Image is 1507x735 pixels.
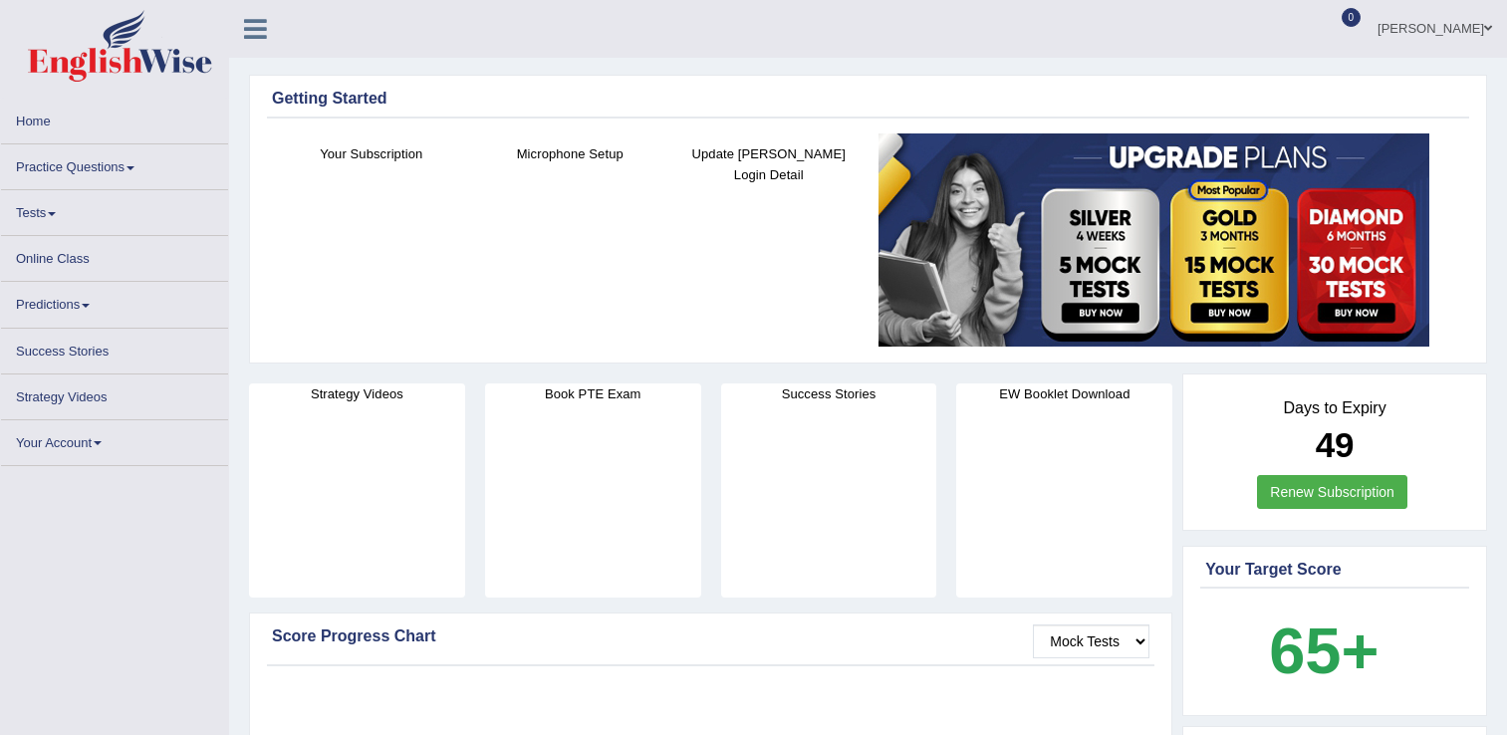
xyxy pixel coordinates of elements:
[956,383,1172,404] h4: EW Booklet Download
[1,329,228,367] a: Success Stories
[879,133,1429,347] img: small5.jpg
[272,87,1464,111] div: Getting Started
[1,99,228,137] a: Home
[1,236,228,275] a: Online Class
[481,143,660,164] h4: Microphone Setup
[721,383,937,404] h4: Success Stories
[272,624,1149,648] div: Score Progress Chart
[1,282,228,321] a: Predictions
[1,420,228,459] a: Your Account
[282,143,461,164] h4: Your Subscription
[1,374,228,413] a: Strategy Videos
[1316,425,1355,464] b: 49
[1,190,228,229] a: Tests
[1205,558,1464,582] div: Your Target Score
[1269,614,1379,687] b: 65+
[1,144,228,183] a: Practice Questions
[679,143,859,185] h4: Update [PERSON_NAME] Login Detail
[1257,475,1407,509] a: Renew Subscription
[1342,8,1362,27] span: 0
[1205,399,1464,417] h4: Days to Expiry
[249,383,465,404] h4: Strategy Videos
[485,383,701,404] h4: Book PTE Exam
